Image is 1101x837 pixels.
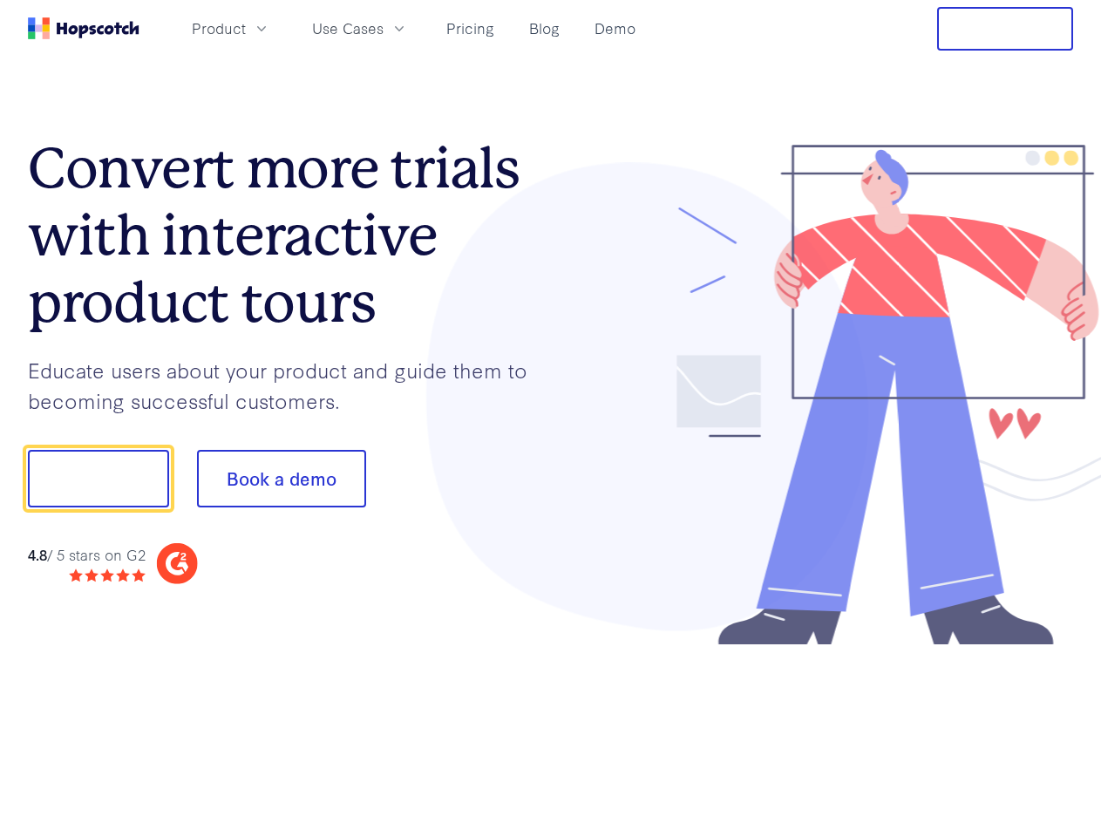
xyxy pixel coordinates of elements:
[937,7,1073,51] button: Free Trial
[28,544,146,566] div: / 5 stars on G2
[28,135,551,336] h1: Convert more trials with interactive product tours
[588,14,642,43] a: Demo
[192,17,246,39] span: Product
[302,14,418,43] button: Use Cases
[181,14,281,43] button: Product
[439,14,501,43] a: Pricing
[28,450,169,507] button: Show me!
[28,355,551,415] p: Educate users about your product and guide them to becoming successful customers.
[28,17,139,39] a: Home
[522,14,567,43] a: Blog
[312,17,384,39] span: Use Cases
[28,544,47,564] strong: 4.8
[197,450,366,507] button: Book a demo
